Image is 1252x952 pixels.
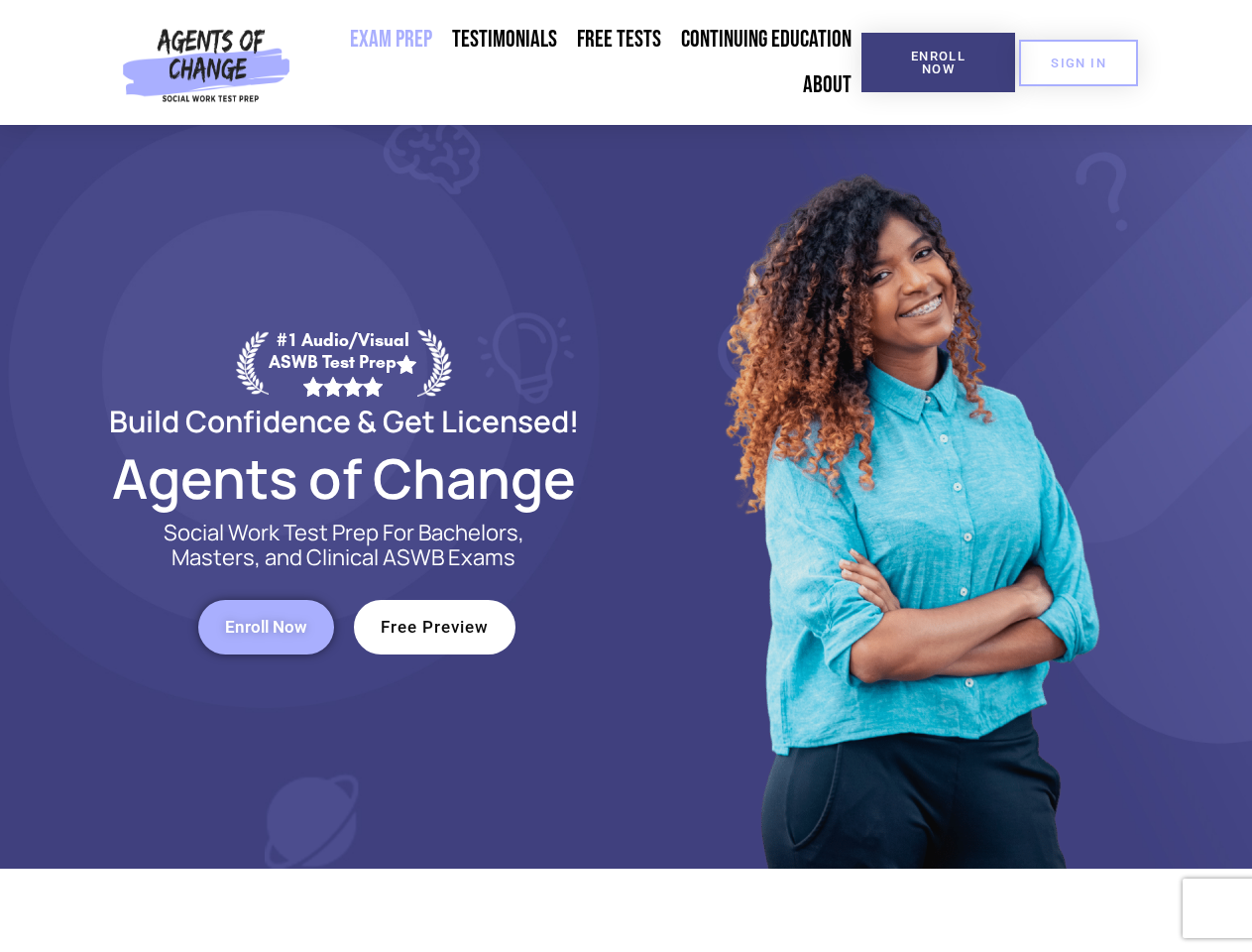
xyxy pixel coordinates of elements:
a: About [793,62,861,108]
nav: Menu [298,17,861,108]
h2: Build Confidence & Get Licensed! [61,407,626,435]
a: Enroll Now [198,600,334,654]
span: Enroll Now [893,50,983,75]
a: Exam Prep [340,17,442,62]
a: Enroll Now [861,33,1015,92]
a: Free Tests [567,17,671,62]
a: Continuing Education [671,17,861,62]
a: SIGN IN [1019,40,1138,86]
div: #1 Audio/Visual ASWB Test Prep [269,329,417,396]
span: SIGN IN [1051,57,1106,69]
a: Free Preview [354,600,515,654]
span: Free Preview [381,619,489,636]
a: Testimonials [442,17,567,62]
p: Social Work Test Prep For Bachelors, Masters, and Clinical ASWB Exams [141,521,547,570]
h2: Agents of Change [61,455,626,501]
span: Enroll Now [225,619,307,636]
img: Website Image 1 (1) [711,125,1107,869]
